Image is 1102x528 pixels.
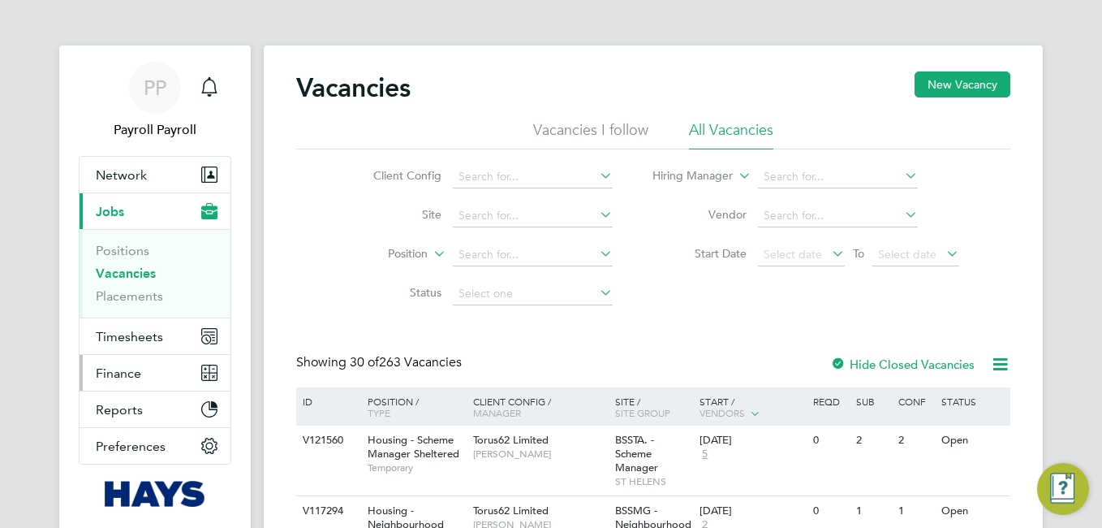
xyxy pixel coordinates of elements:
span: Payroll Payroll [79,120,231,140]
label: Hiring Manager [639,168,733,184]
button: Preferences [80,428,230,464]
div: 0 [809,426,851,456]
button: Timesheets [80,318,230,354]
h2: Vacancies [296,71,411,104]
a: Placements [96,288,163,304]
div: 1 [894,496,936,526]
span: Torus62 Limited [473,433,549,447]
div: [DATE] [700,504,805,518]
label: Client Config [348,168,441,183]
span: ST HELENS [615,475,692,488]
li: Vacancies I follow [533,120,648,149]
div: 2 [852,426,894,456]
div: Reqd [809,387,851,415]
input: Search for... [453,205,613,227]
button: Reports [80,392,230,427]
button: Network [80,157,230,193]
div: Conf [894,387,936,415]
span: BSSTA. - Scheme Manager [615,433,658,474]
span: Site Group [615,406,670,419]
div: [DATE] [700,434,805,448]
span: Type [368,406,390,419]
div: Open [937,496,1008,526]
span: Manager [473,406,521,419]
div: V117294 [299,496,355,526]
a: Go to home page [79,481,231,507]
span: Select date [764,247,822,262]
div: 0 [809,496,851,526]
input: Select one [453,283,613,305]
label: Start Date [653,246,747,261]
span: Jobs [96,204,124,219]
li: All Vacancies [689,120,773,149]
label: Hide Closed Vacancies [830,357,975,372]
span: To [848,243,869,264]
button: Engage Resource Center [1037,463,1089,515]
div: Open [937,426,1008,456]
a: Vacancies [96,266,156,281]
input: Search for... [453,166,613,188]
div: Sub [852,387,894,415]
div: Position / [355,387,469,426]
span: Finance [96,366,141,381]
span: Timesheets [96,329,163,344]
div: Status [937,387,1008,415]
label: Status [348,285,441,300]
span: 5 [700,448,710,461]
button: Jobs [80,193,230,229]
label: Vendor [653,207,747,222]
span: Vendors [700,406,745,419]
input: Search for... [758,205,918,227]
span: PP [144,77,166,98]
span: Torus62 Limited [473,504,549,517]
div: Start / [695,387,809,428]
a: Positions [96,243,149,258]
span: Temporary [368,461,465,474]
span: Select date [878,247,936,262]
button: New Vacancy [915,71,1010,97]
label: Position [334,246,428,262]
input: Search for... [453,244,613,266]
span: Preferences [96,439,166,454]
span: Housing - Scheme Manager Sheltered [368,433,459,461]
span: Network [96,167,147,183]
span: [PERSON_NAME] [473,448,607,461]
span: Reports [96,402,143,418]
input: Search for... [758,166,918,188]
img: hays-logo-retina.png [105,481,206,507]
div: 2 [894,426,936,456]
div: Client Config / [469,387,611,426]
label: Site [348,207,441,222]
div: 1 [852,496,894,526]
span: 263 Vacancies [350,354,462,370]
div: V121560 [299,426,355,456]
div: ID [299,387,355,415]
span: 30 of [350,354,379,370]
div: Jobs [80,229,230,318]
div: Site / [611,387,696,426]
a: PPPayroll Payroll [79,62,231,140]
div: Showing [296,354,465,371]
button: Finance [80,355,230,391]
